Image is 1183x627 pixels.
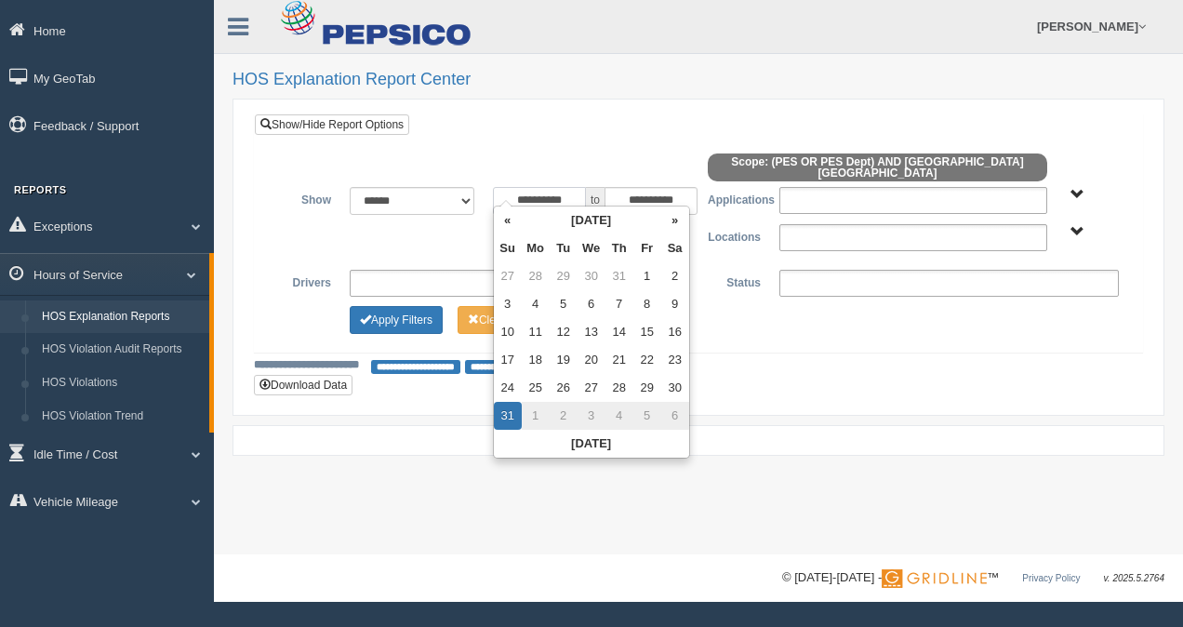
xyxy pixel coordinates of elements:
th: Fr [633,234,661,262]
td: 30 [661,374,689,402]
label: Drivers [269,270,340,292]
td: 16 [661,318,689,346]
th: Tu [550,234,578,262]
td: 21 [605,346,633,374]
td: 8 [633,290,661,318]
td: 14 [605,318,633,346]
td: 28 [605,374,633,402]
td: 9 [661,290,689,318]
td: 6 [661,402,689,430]
label: Applications [698,187,770,209]
td: 27 [578,374,605,402]
th: Th [605,234,633,262]
td: 25 [522,374,550,402]
th: « [494,207,522,234]
td: 15 [633,318,661,346]
th: Sa [661,234,689,262]
span: Scope: (PES OR PES Dept) AND [GEOGRAPHIC_DATA] [GEOGRAPHIC_DATA] [708,153,1047,181]
td: 20 [578,346,605,374]
td: 2 [550,402,578,430]
td: 3 [494,290,522,318]
td: 28 [522,262,550,290]
label: Show [269,187,340,209]
label: Status [698,270,770,292]
div: © [DATE]-[DATE] - ™ [782,568,1164,588]
td: 17 [494,346,522,374]
button: Change Filter Options [458,306,550,334]
td: 24 [494,374,522,402]
td: 2 [661,262,689,290]
a: HOS Violation Audit Reports [33,333,209,367]
td: 10 [494,318,522,346]
td: 31 [605,262,633,290]
td: 23 [661,346,689,374]
span: v. 2025.5.2764 [1104,573,1164,583]
td: 3 [578,402,605,430]
td: 4 [522,290,550,318]
td: 27 [494,262,522,290]
td: 13 [578,318,605,346]
button: Change Filter Options [350,306,443,334]
th: We [578,234,605,262]
th: Su [494,234,522,262]
a: Privacy Policy [1022,573,1080,583]
h2: HOS Explanation Report Center [233,71,1164,89]
td: 12 [550,318,578,346]
td: 26 [550,374,578,402]
td: 22 [633,346,661,374]
span: to [586,187,605,215]
td: 1 [633,262,661,290]
td: 7 [605,290,633,318]
img: Gridline [882,569,987,588]
td: 30 [578,262,605,290]
th: Mo [522,234,550,262]
a: HOS Explanation Reports [33,300,209,334]
td: 29 [550,262,578,290]
button: Download Data [254,375,352,395]
td: 29 [633,374,661,402]
td: 5 [633,402,661,430]
label: Locations [698,224,770,247]
a: Show/Hide Report Options [255,114,409,135]
td: 1 [522,402,550,430]
td: 19 [550,346,578,374]
td: 6 [578,290,605,318]
th: » [661,207,689,234]
td: 5 [550,290,578,318]
td: 4 [605,402,633,430]
td: 31 [494,402,522,430]
td: 11 [522,318,550,346]
a: HOS Violation Trend [33,400,209,434]
th: [DATE] [494,430,689,458]
th: [DATE] [522,207,661,234]
td: 18 [522,346,550,374]
a: HOS Violations [33,367,209,400]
